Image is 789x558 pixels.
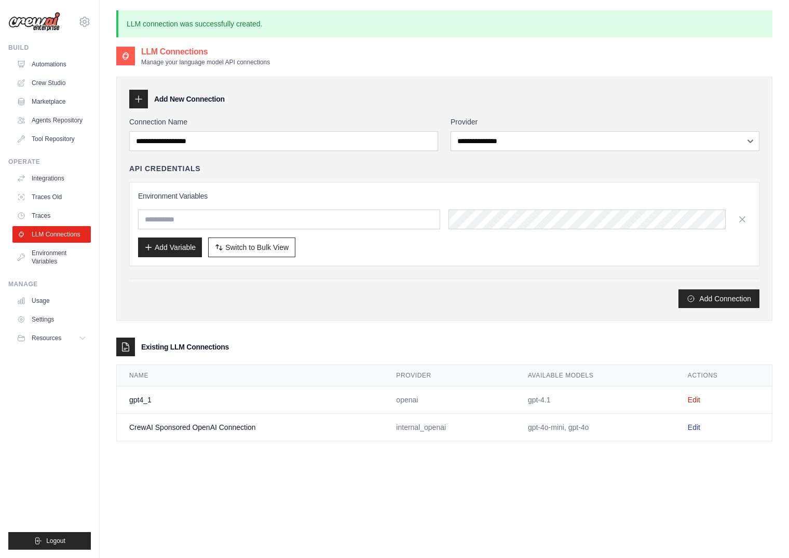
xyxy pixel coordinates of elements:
a: Settings [12,311,91,328]
a: Edit [688,423,700,431]
th: Provider [384,365,515,386]
a: Traces Old [12,189,91,205]
h3: Environment Variables [138,191,751,201]
label: Provider [451,117,759,127]
p: LLM connection was successfully created. [116,10,772,37]
a: Environment Variables [12,245,91,270]
span: Resources [32,334,61,342]
h2: LLM Connections [141,46,270,58]
a: Agents Repository [12,112,91,129]
td: internal_openai [384,414,515,441]
h3: Add New Connection [154,94,225,104]
td: gpt-4o-mini, gpt-4o [515,414,675,441]
h3: Existing LLM Connections [141,342,229,352]
a: Integrations [12,170,91,187]
a: Tool Repository [12,131,91,147]
td: openai [384,386,515,414]
label: Connection Name [129,117,438,127]
button: Add Connection [678,289,759,308]
h4: API Credentials [129,163,200,174]
td: gpt4_1 [117,386,384,414]
button: Switch to Bulk View [208,238,295,257]
a: Usage [12,292,91,309]
th: Name [117,365,384,386]
span: Switch to Bulk View [225,242,289,253]
a: Automations [12,56,91,73]
td: CrewAI Sponsored OpenAI Connection [117,414,384,441]
td: gpt-4.1 [515,386,675,414]
p: Manage your language model API connections [141,58,270,66]
span: Logout [46,537,65,545]
button: Add Variable [138,238,202,257]
button: Resources [12,330,91,346]
div: Manage [8,280,91,288]
img: Logo [8,12,60,32]
div: Operate [8,158,91,166]
a: Marketplace [12,93,91,110]
th: Actions [675,365,772,386]
a: Crew Studio [12,75,91,91]
div: Build [8,44,91,52]
th: Available Models [515,365,675,386]
button: Logout [8,532,91,550]
a: Traces [12,207,91,224]
a: LLM Connections [12,226,91,243]
a: Edit [688,396,700,404]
